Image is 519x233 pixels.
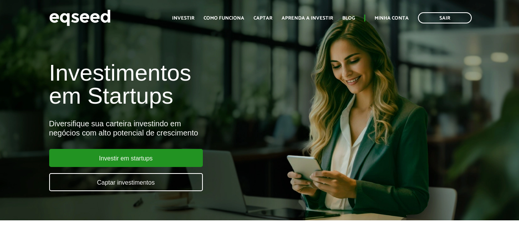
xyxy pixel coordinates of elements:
[49,8,111,28] img: EqSeed
[375,16,409,21] a: Minha conta
[49,61,297,107] h1: Investimentos em Startups
[49,119,297,137] div: Diversifique sua carteira investindo em negócios com alto potencial de crescimento
[172,16,194,21] a: Investir
[49,173,203,191] a: Captar investimentos
[282,16,333,21] a: Aprenda a investir
[418,12,472,23] a: Sair
[49,149,203,167] a: Investir em startups
[254,16,272,21] a: Captar
[204,16,244,21] a: Como funciona
[342,16,355,21] a: Blog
